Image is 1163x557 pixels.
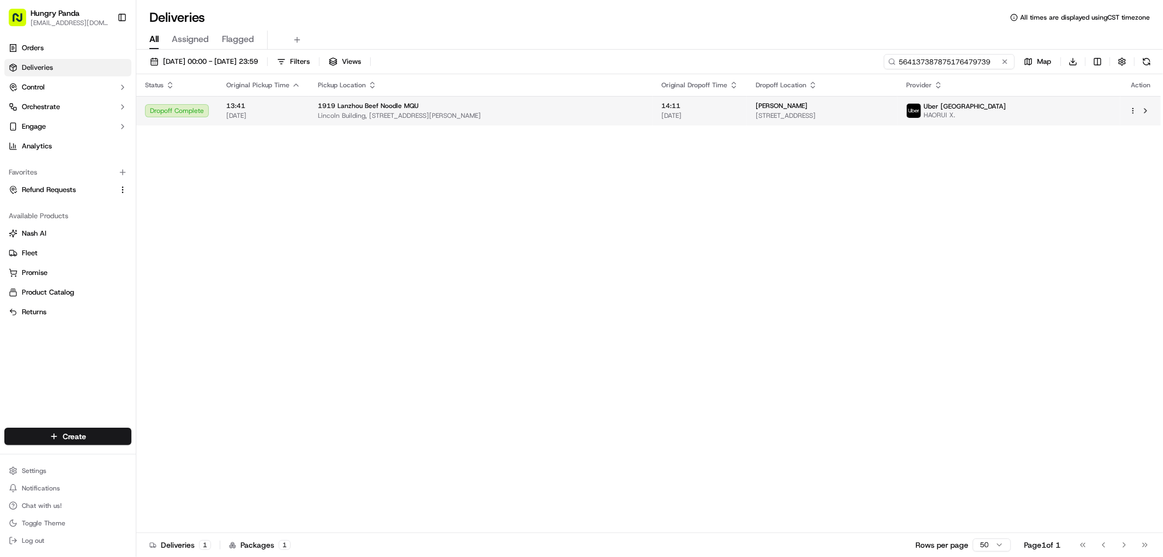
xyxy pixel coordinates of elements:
[22,63,53,73] span: Deliveries
[22,199,31,208] img: 1736555255976-a54dd68f-1ca7-489b-9aae-adbdc363a1c4
[149,540,211,550] div: Deliveries
[28,70,196,82] input: Got a question? Start typing here...
[22,82,45,92] span: Control
[11,188,28,206] img: Asif Zaman Khan
[145,54,263,69] button: [DATE] 00:00 - [DATE] 23:59
[272,54,315,69] button: Filters
[36,169,40,178] span: •
[11,104,31,124] img: 1736555255976-a54dd68f-1ca7-489b-9aae-adbdc363a1c4
[145,81,164,89] span: Status
[49,104,179,115] div: Start new chat
[4,428,131,445] button: Create
[342,57,361,67] span: Views
[4,244,131,262] button: Fleet
[103,244,175,255] span: API Documentation
[1129,81,1152,89] div: Action
[318,101,419,110] span: 1919 Lanzhou Beef Noodle MQU
[149,9,205,26] h1: Deliveries
[924,111,1006,119] span: HAORUI X.
[661,111,738,120] span: [DATE]
[22,519,65,528] span: Toggle Theme
[4,79,131,96] button: Control
[9,307,127,317] a: Returns
[97,199,122,207] span: 8月27日
[9,288,127,297] a: Product Catalog
[22,484,60,493] span: Notifications
[290,57,310,67] span: Filters
[4,225,131,242] button: Nash AI
[91,199,94,207] span: •
[229,540,291,550] div: Packages
[9,248,127,258] a: Fleet
[4,303,131,321] button: Returns
[49,115,150,124] div: We're available if you need us!
[1020,13,1150,22] span: All times are displayed using CST timezone
[22,268,47,278] span: Promise
[4,498,131,513] button: Chat with us!
[109,271,132,279] span: Pylon
[9,268,127,278] a: Promise
[31,19,109,27] button: [EMAIL_ADDRESS][DOMAIN_NAME]
[88,239,179,259] a: 💻API Documentation
[226,101,300,110] span: 13:41
[11,11,33,33] img: Nash
[4,207,131,225] div: Available Products
[22,141,52,151] span: Analytics
[4,39,131,57] a: Orders
[22,102,60,112] span: Orchestrate
[22,185,76,195] span: Refund Requests
[11,142,73,151] div: Past conversations
[222,33,254,46] span: Flagged
[22,229,46,238] span: Nash AI
[4,98,131,116] button: Orchestrate
[1139,54,1154,69] button: Refresh
[22,244,83,255] span: Knowledge Base
[226,111,300,120] span: [DATE]
[1037,57,1051,67] span: Map
[4,533,131,548] button: Log out
[31,8,80,19] button: Hungry Panda
[4,59,131,76] a: Deliveries
[149,33,159,46] span: All
[172,33,209,46] span: Assigned
[324,54,366,69] button: Views
[199,540,211,550] div: 1
[22,43,44,53] span: Orders
[756,101,808,110] span: [PERSON_NAME]
[4,516,131,531] button: Toggle Theme
[661,101,738,110] span: 14:11
[4,137,131,155] a: Analytics
[756,81,806,89] span: Dropoff Location
[924,102,1006,111] span: Uber [GEOGRAPHIC_DATA]
[22,288,74,297] span: Product Catalog
[318,111,644,120] span: Lincoln Building, [STREET_ADDRESS][PERSON_NAME]
[22,248,38,258] span: Fleet
[907,104,921,118] img: uber-new-logo.jpeg
[4,4,113,31] button: Hungry Panda[EMAIL_ADDRESS][DOMAIN_NAME]
[7,239,88,259] a: 📗Knowledge Base
[279,540,291,550] div: 1
[4,181,131,199] button: Refund Requests
[4,481,131,496] button: Notifications
[22,122,46,131] span: Engage
[11,245,20,254] div: 📗
[185,107,198,121] button: Start new chat
[22,501,62,510] span: Chat with us!
[318,81,366,89] span: Pickup Location
[63,431,86,442] span: Create
[22,466,46,475] span: Settings
[34,199,88,207] span: [PERSON_NAME]
[4,164,131,181] div: Favorites
[9,185,114,195] a: Refund Requests
[77,270,132,279] a: Powered byPylon
[169,140,198,153] button: See all
[11,44,198,61] p: Welcome 👋
[42,169,68,178] span: 9月17日
[163,57,258,67] span: [DATE] 00:00 - [DATE] 23:59
[23,104,43,124] img: 1727276513143-84d647e1-66c0-4f92-a045-3c9f9f5dfd92
[9,229,127,238] a: Nash AI
[4,118,131,135] button: Engage
[1024,540,1060,550] div: Page 1 of 1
